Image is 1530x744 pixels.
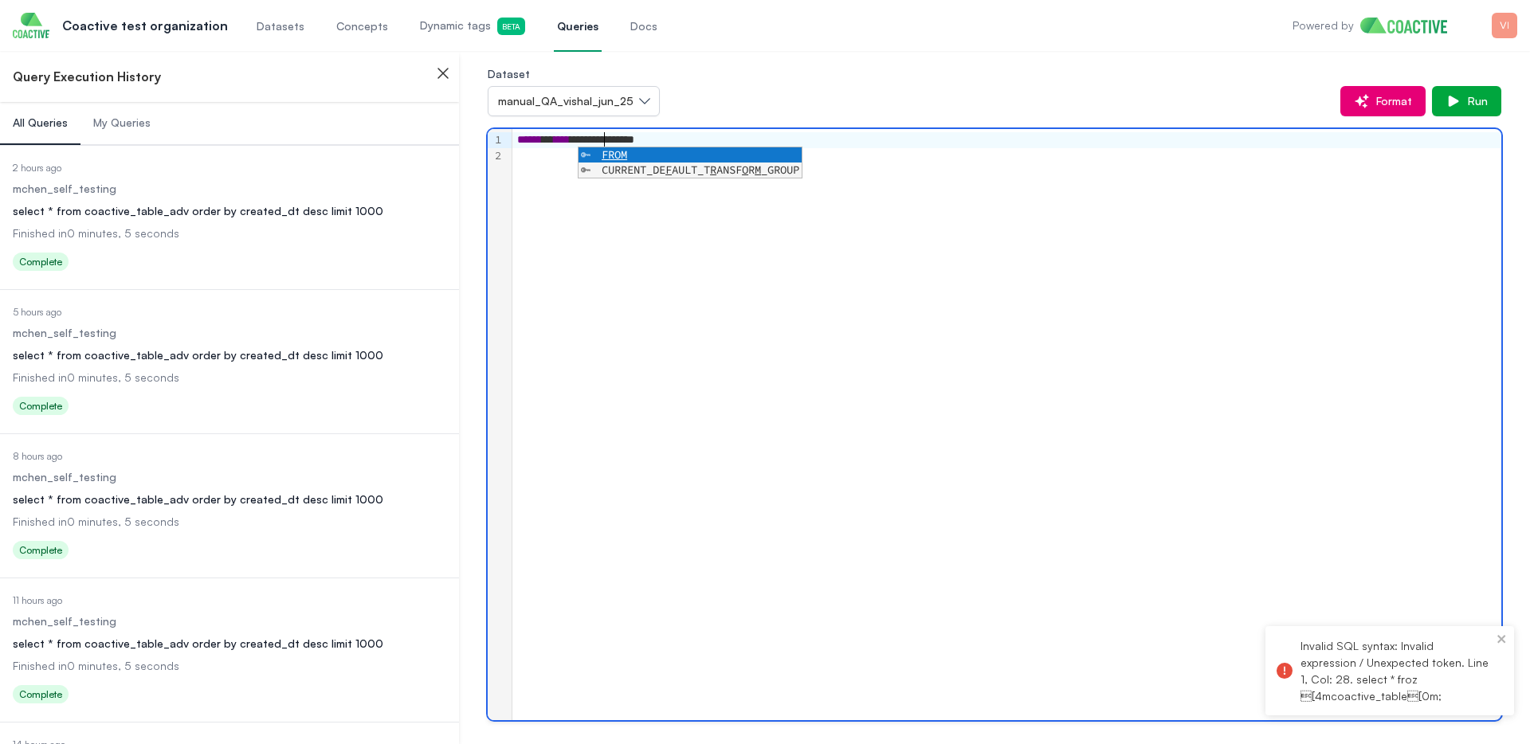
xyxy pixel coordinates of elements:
button: My Queries [80,102,163,145]
span: Complete [13,541,69,559]
p: Coactive test organization [62,16,228,35]
p: Powered by [1293,18,1354,33]
div: select * from coactive_table_adv order by created_dt desc limit 1000 [13,347,446,363]
div: 2 [488,148,504,164]
h2: Query Execution History [13,67,161,86]
img: Coactive test organization [13,13,49,38]
span: Complete [13,685,69,703]
span: Finished in 0 minutes, 5 seconds [13,226,179,240]
span: Finished in 0 minutes, 5 seconds [13,659,179,672]
span: Dynamic tags [420,18,525,35]
span: O [742,163,748,177]
span: Format [1370,93,1412,109]
span: Complete [13,397,69,415]
button: close [1497,632,1508,645]
div: select * from coactive_table_adv order by created_dt desc limit 1000 [13,491,446,507]
span: M [755,163,761,177]
button: Run [1432,86,1501,116]
span: Datasets [257,18,304,34]
dd: mchen_self_testing [13,469,446,485]
span: 11 hours ago [13,594,62,606]
span: 8 hours ago [13,450,62,462]
span: Complete [13,253,69,271]
button: manual_QA_vishal_jun_25 [488,86,660,116]
span: 2 hours ago [13,162,61,174]
div: 1 [488,132,504,148]
div: select * from coactive_table_adv order by created_dt desc limit 1000 [13,636,446,652]
span: Finished in 0 minutes, 5 seconds [13,515,179,528]
img: Menu for the logged in user [1492,13,1517,38]
div: select * from coactive_table_adv order by created_dt desc limit 1000 [13,203,446,219]
span: All Queries [13,115,68,131]
div: Invalid SQL syntax: Invalid expression / Unexpected token. Line 1, Col: 28. select * froz [4mcoa... [1300,637,1492,704]
dd: mchen_self_testing [13,613,446,629]
span: Run [1461,93,1488,109]
span: Finished in 0 minutes, 5 seconds [13,370,179,384]
span: 5 hours ago [13,306,61,318]
span: Concepts [336,18,388,34]
span: My Queries [93,115,151,131]
span: F [665,163,672,177]
span: FROM [602,147,627,162]
span: Beta [497,18,525,35]
span: CURRENT_DE AULT_T ANSF R _GROUP [602,163,799,177]
img: Home [1360,18,1460,33]
label: Dataset [488,67,530,80]
dd: mchen_self_testing [13,181,446,197]
span: manual_QA_vishal_jun_25 [498,93,634,109]
dd: mchen_self_testing [13,325,446,341]
span: Queries [557,18,598,34]
button: Format [1340,86,1426,116]
ul: Completions [579,147,802,178]
span: R [710,163,716,177]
